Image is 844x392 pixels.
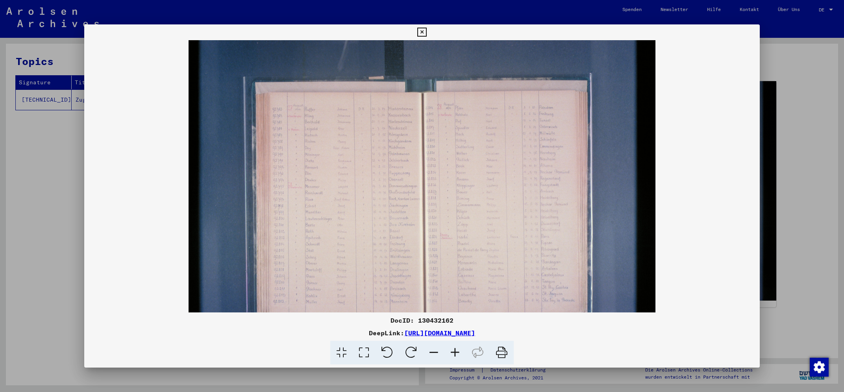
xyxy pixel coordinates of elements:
[809,357,828,376] div: Zustimmung ändern
[810,358,829,377] img: Zustimmung ändern
[189,40,656,352] img: 001.jpg
[84,328,759,338] div: DeepLink:
[84,316,759,325] div: DocID: 130432162
[404,329,475,337] a: [URL][DOMAIN_NAME]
